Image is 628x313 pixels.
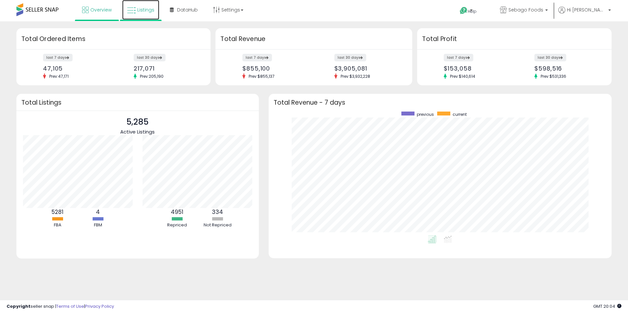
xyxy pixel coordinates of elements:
[96,208,100,216] b: 4
[337,73,373,79] span: Prev: $3,932,228
[198,222,237,228] div: Not Repriced
[43,65,109,72] div: 47,105
[21,34,206,44] h3: Total Ordered Items
[334,65,401,72] div: $3,905,081
[157,222,197,228] div: Repriced
[177,7,198,13] span: DataHub
[417,112,434,117] span: previous
[537,73,570,79] span: Prev: $531,336
[447,73,479,79] span: Prev: $140,614
[46,73,72,79] span: Prev: 47,171
[78,222,118,228] div: FBM
[21,100,254,105] h3: Total Listings
[567,7,606,13] span: Hi [PERSON_NAME]
[90,7,112,13] span: Overview
[137,7,154,13] span: Listings
[171,208,183,216] b: 4951
[245,73,278,79] span: Prev: $855,137
[534,54,566,61] label: last 30 days
[422,34,606,44] h3: Total Profit
[134,54,166,61] label: last 30 days
[242,65,309,72] div: $855,100
[558,7,611,21] a: Hi [PERSON_NAME]
[274,100,607,105] h3: Total Revenue - 7 days
[444,54,473,61] label: last 7 days
[212,208,223,216] b: 334
[468,9,477,14] span: Help
[334,54,366,61] label: last 30 days
[134,65,199,72] div: 217,071
[453,112,467,117] span: current
[444,65,509,72] div: $153,058
[120,128,155,135] span: Active Listings
[220,34,407,44] h3: Total Revenue
[137,73,167,79] span: Prev: 205,190
[38,222,77,228] div: FBA
[120,116,155,128] p: 5,285
[455,2,489,21] a: Help
[43,54,73,61] label: last 7 days
[460,7,468,15] i: Get Help
[242,54,272,61] label: last 7 days
[534,65,600,72] div: $598,516
[52,208,63,216] b: 5281
[508,7,543,13] span: Sebago Foods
